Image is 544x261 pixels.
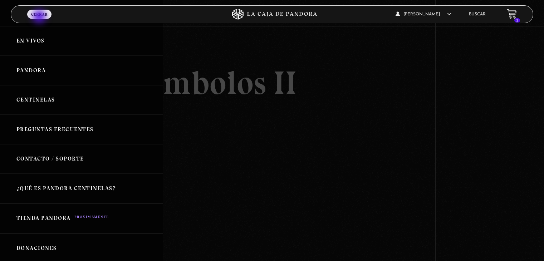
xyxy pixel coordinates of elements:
a: 1 [507,9,517,19]
span: 1 [514,18,520,23]
span: [PERSON_NAME] [396,12,451,16]
span: Menu [33,18,45,23]
a: Buscar [469,12,486,16]
span: Cerrar [31,12,48,16]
